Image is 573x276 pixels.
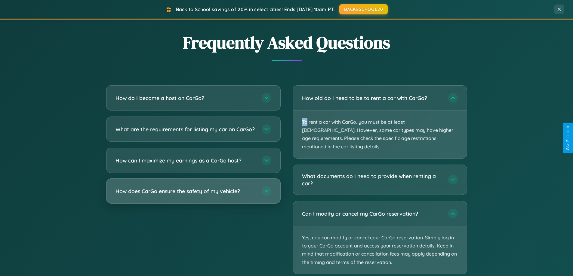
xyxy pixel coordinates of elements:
h3: What are the requirements for listing my car on CarGo? [116,126,256,133]
div: Give Feedback [566,126,570,150]
h3: What documents do I need to provide when renting a car? [302,172,442,187]
p: To rent a car with CarGo, you must be at least [DEMOGRAPHIC_DATA]. However, some car types may ha... [293,111,467,158]
button: BACK2SCHOOL20 [339,4,388,14]
p: Yes, you can modify or cancel your CarGo reservation. Simply log in to your CarGo account and acc... [293,226,467,274]
h2: Frequently Asked Questions [106,31,467,54]
span: Back to School savings of 20% in select cities! Ends [DATE] 10am PT. [176,6,335,12]
h3: How can I maximize my earnings as a CarGo host? [116,157,256,164]
h3: How does CarGo ensure the safety of my vehicle? [116,187,256,195]
h3: How old do I need to be to rent a car with CarGo? [302,94,442,102]
h3: Can I modify or cancel my CarGo reservation? [302,210,442,217]
h3: How do I become a host on CarGo? [116,94,256,102]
